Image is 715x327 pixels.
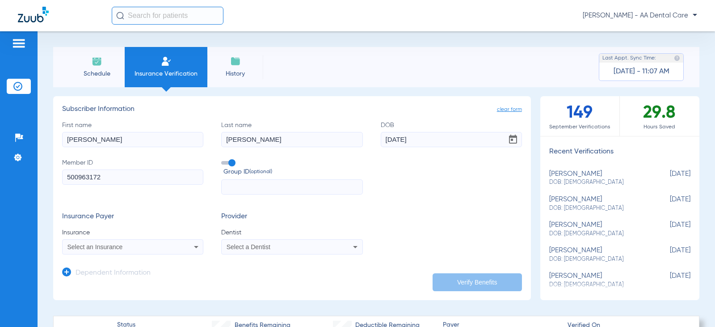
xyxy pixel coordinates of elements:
[223,167,362,177] span: Group ID
[549,178,646,187] span: DOB: [DEMOGRAPHIC_DATA]
[12,38,26,49] img: hamburger-icon
[549,255,646,263] span: DOB: [DEMOGRAPHIC_DATA]
[549,246,646,263] div: [PERSON_NAME]
[116,12,124,20] img: Search Icon
[540,123,619,132] span: September Verifications
[227,243,270,251] span: Select a Dentist
[62,228,203,237] span: Insurance
[549,272,646,289] div: [PERSON_NAME]
[62,170,203,185] input: Member ID
[221,228,362,237] span: Dentist
[62,212,203,221] h3: Insurance Payer
[549,230,646,238] span: DOB: [DEMOGRAPHIC_DATA]
[249,167,272,177] small: (optional)
[614,67,669,76] span: [DATE] - 11:07 AM
[646,170,690,187] span: [DATE]
[646,221,690,238] span: [DATE]
[381,132,522,147] input: DOBOpen calendar
[549,221,646,238] div: [PERSON_NAME]
[674,55,680,61] img: last sync help info
[646,195,690,212] span: [DATE]
[92,56,102,67] img: Schedule
[646,272,690,289] span: [DATE]
[76,69,118,78] span: Schedule
[161,56,172,67] img: Manual Insurance Verification
[504,131,522,149] button: Open calendar
[18,7,49,22] img: Zuub Logo
[433,273,522,291] button: Verify Benefits
[76,269,151,278] h3: Dependent Information
[67,243,123,251] span: Select an Insurance
[540,148,699,157] h3: Recent Verifications
[646,246,690,263] span: [DATE]
[549,170,646,187] div: [PERSON_NAME]
[583,11,697,20] span: [PERSON_NAME] - AA Dental Care
[221,212,362,221] h3: Provider
[62,105,522,114] h3: Subscriber Information
[620,123,699,132] span: Hours Saved
[221,132,362,147] input: Last name
[497,105,522,114] span: clear form
[62,121,203,147] label: First name
[62,132,203,147] input: First name
[221,121,362,147] label: Last name
[131,69,201,78] span: Insurance Verification
[62,158,203,195] label: Member ID
[549,204,646,212] span: DOB: [DEMOGRAPHIC_DATA]
[620,96,699,136] div: 29.8
[549,195,646,212] div: [PERSON_NAME]
[112,7,223,25] input: Search for patients
[230,56,241,67] img: History
[549,281,646,289] span: DOB: [DEMOGRAPHIC_DATA]
[214,69,257,78] span: History
[540,96,620,136] div: 149
[381,121,522,147] label: DOB
[602,54,656,63] span: Last Appt. Sync Time:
